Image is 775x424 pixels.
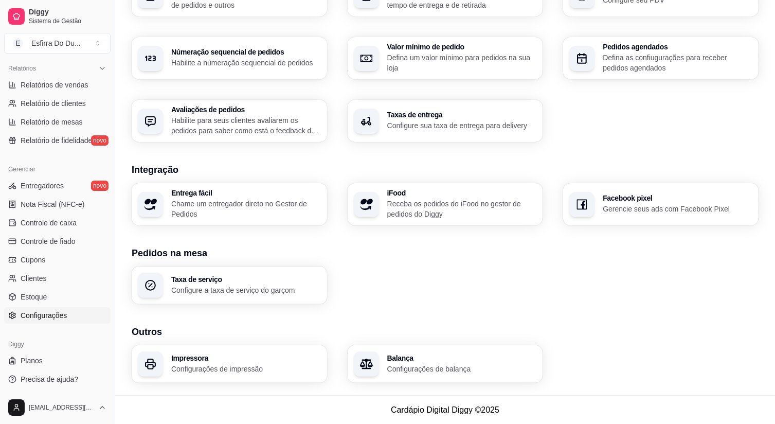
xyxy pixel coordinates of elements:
[4,77,111,93] a: Relatórios de vendas
[4,307,111,324] a: Configurações
[4,371,111,387] a: Precisa de ajuda?
[13,38,23,48] span: E
[171,276,321,283] h3: Taxa de serviço
[171,199,321,219] p: Chame um entregador direto no Gestor de Pedidos
[21,273,47,284] span: Clientes
[387,364,537,374] p: Configurações de balança
[21,310,67,321] span: Configurações
[4,352,111,369] a: Planos
[387,199,537,219] p: Receba os pedidos do iFood no gestor de pedidos do Diggy
[563,183,759,225] button: Facebook pixelGerencie seus ads com Facebook Pixel
[387,52,537,73] p: Defina um valor mínimo para pedidos na sua loja
[348,345,543,383] button: BalançaConfigurações de balança
[21,374,78,384] span: Precisa de ajuda?
[29,8,106,17] span: Diggy
[603,204,752,214] p: Gerencie seus ads com Facebook Pixel
[348,183,543,225] button: iFoodReceba os pedidos do iFood no gestor de pedidos do Diggy
[348,100,543,142] button: Taxas de entregaConfigure sua taxa de entrega para delivery
[4,95,111,112] a: Relatório de clientes
[348,37,543,79] button: Valor mínimo de pedidoDefina um valor mínimo para pedidos na sua loja
[132,267,327,304] button: Taxa de serviçoConfigure a taxa de serviço do garçom
[387,355,537,362] h3: Balança
[387,189,537,197] h3: iFood
[21,117,83,127] span: Relatório de mesas
[4,196,111,213] a: Nota Fiscal (NFC-e)
[132,163,759,177] h3: Integração
[29,17,106,25] span: Sistema de Gestão
[132,37,327,79] button: Númeração sequencial de pedidosHabilite a númeração sequencial de pedidos
[132,325,759,339] h3: Outros
[171,364,321,374] p: Configurações de impressão
[21,356,43,366] span: Planos
[603,52,752,73] p: Defina as confiugurações para receber pedidos agendados
[132,246,759,260] h3: Pedidos na mesa
[21,218,77,228] span: Controle de caixa
[21,135,92,146] span: Relatório de fidelidade
[4,395,111,420] button: [EMAIL_ADDRESS][DOMAIN_NAME]
[171,355,321,362] h3: Impressora
[171,115,321,136] p: Habilite para seus clientes avaliarem os pedidos para saber como está o feedback da sua loja
[4,252,111,268] a: Cupons
[387,111,537,118] h3: Taxas de entrega
[171,58,321,68] p: Habilite a númeração sequencial de pedidos
[21,181,64,191] span: Entregadores
[171,285,321,295] p: Configure a taxa de serviço do garçom
[4,215,111,231] a: Controle de caixa
[132,183,327,225] button: Entrega fácilChame um entregador direto no Gestor de Pedidos
[4,289,111,305] a: Estoque
[4,132,111,149] a: Relatório de fidelidadenovo
[387,120,537,131] p: Configure sua taxa de entrega para delivery
[21,292,47,302] span: Estoque
[171,106,321,113] h3: Avaliações de pedidos
[171,189,321,197] h3: Entrega fácil
[4,161,111,178] div: Gerenciar
[4,33,111,54] button: Select a team
[21,80,88,90] span: Relatórios de vendas
[4,4,111,29] a: DiggySistema de Gestão
[563,37,759,79] button: Pedidos agendadosDefina as confiugurações para receber pedidos agendados
[21,255,45,265] span: Cupons
[603,195,752,202] h3: Facebook pixel
[4,178,111,194] a: Entregadoresnovo
[29,403,94,412] span: [EMAIL_ADDRESS][DOMAIN_NAME]
[21,236,76,246] span: Controle de fiado
[603,43,752,50] h3: Pedidos agendados
[8,64,36,73] span: Relatórios
[21,199,84,209] span: Nota Fiscal (NFC-e)
[21,98,86,109] span: Relatório de clientes
[31,38,81,48] div: Esfirra Do Du ...
[4,336,111,352] div: Diggy
[4,270,111,287] a: Clientes
[387,43,537,50] h3: Valor mínimo de pedido
[132,345,327,383] button: ImpressoraConfigurações de impressão
[132,100,327,142] button: Avaliações de pedidosHabilite para seus clientes avaliarem os pedidos para saber como está o feed...
[4,114,111,130] a: Relatório de mesas
[4,233,111,250] a: Controle de fiado
[171,48,321,56] h3: Númeração sequencial de pedidos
